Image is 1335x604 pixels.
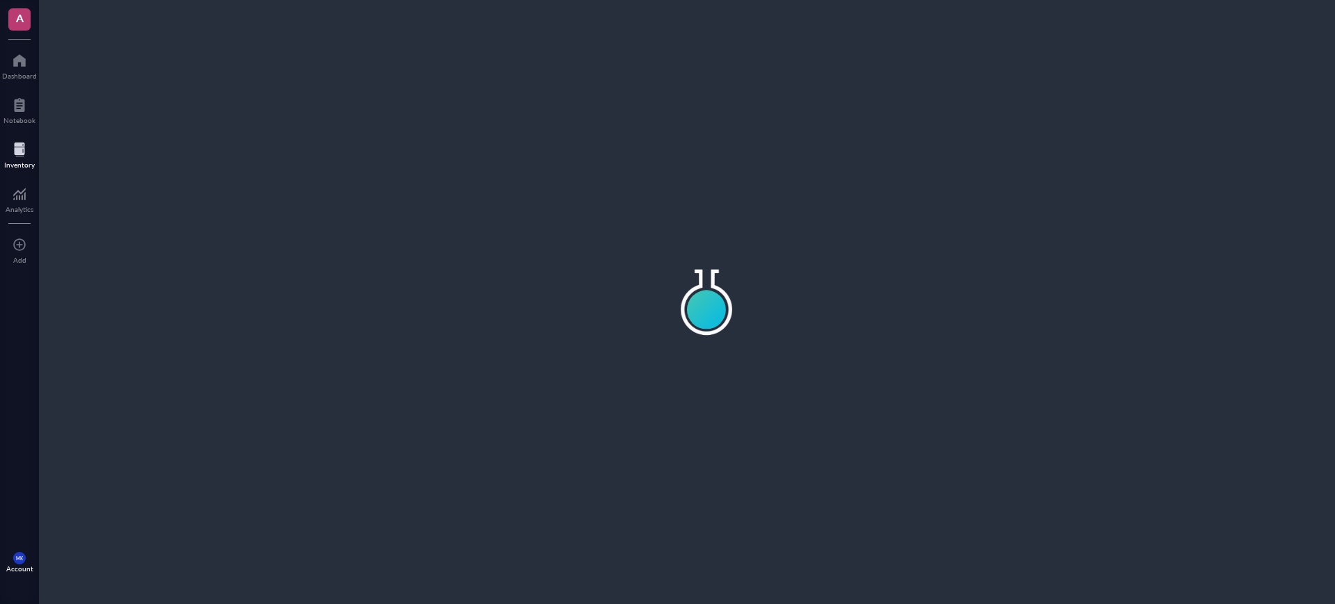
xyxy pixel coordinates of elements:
[4,161,35,169] div: Inventory
[16,555,23,561] span: MK
[6,205,33,213] div: Analytics
[3,94,35,124] a: Notebook
[13,256,26,264] div: Add
[2,49,37,80] a: Dashboard
[16,9,24,26] span: A
[6,564,33,573] div: Account
[4,138,35,169] a: Inventory
[3,116,35,124] div: Notebook
[2,72,37,80] div: Dashboard
[6,183,33,213] a: Analytics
